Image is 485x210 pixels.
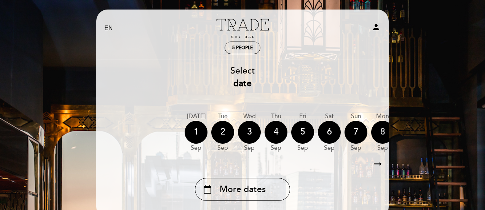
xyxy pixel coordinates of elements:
[96,65,389,90] div: Select
[195,18,290,39] a: Trade Sky Bar
[203,183,212,196] i: calendar_today
[318,121,341,144] div: 6
[220,183,266,196] span: More dates
[372,22,381,34] button: person
[345,112,367,121] div: Sun
[345,144,367,152] div: Sep
[185,144,207,152] div: Sep
[265,112,287,121] div: Thu
[211,121,234,144] div: 2
[238,112,261,121] div: Wed
[318,112,341,121] div: Sat
[211,144,234,152] div: Sep
[372,22,381,32] i: person
[318,144,341,152] div: Sep
[232,45,253,51] span: 5 people
[185,121,207,144] div: 1
[233,78,252,89] b: date
[291,112,314,121] div: Fri
[345,121,367,144] div: 7
[211,112,234,121] div: Tue
[238,121,261,144] div: 3
[371,112,394,121] div: Mon
[291,144,314,152] div: Sep
[185,112,207,121] div: [DATE]
[372,156,383,172] i: arrow_right_alt
[238,144,261,152] div: Sep
[371,144,394,152] div: Sep
[291,121,314,144] div: 5
[265,144,287,152] div: Sep
[265,121,287,144] div: 4
[371,121,394,144] div: 8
